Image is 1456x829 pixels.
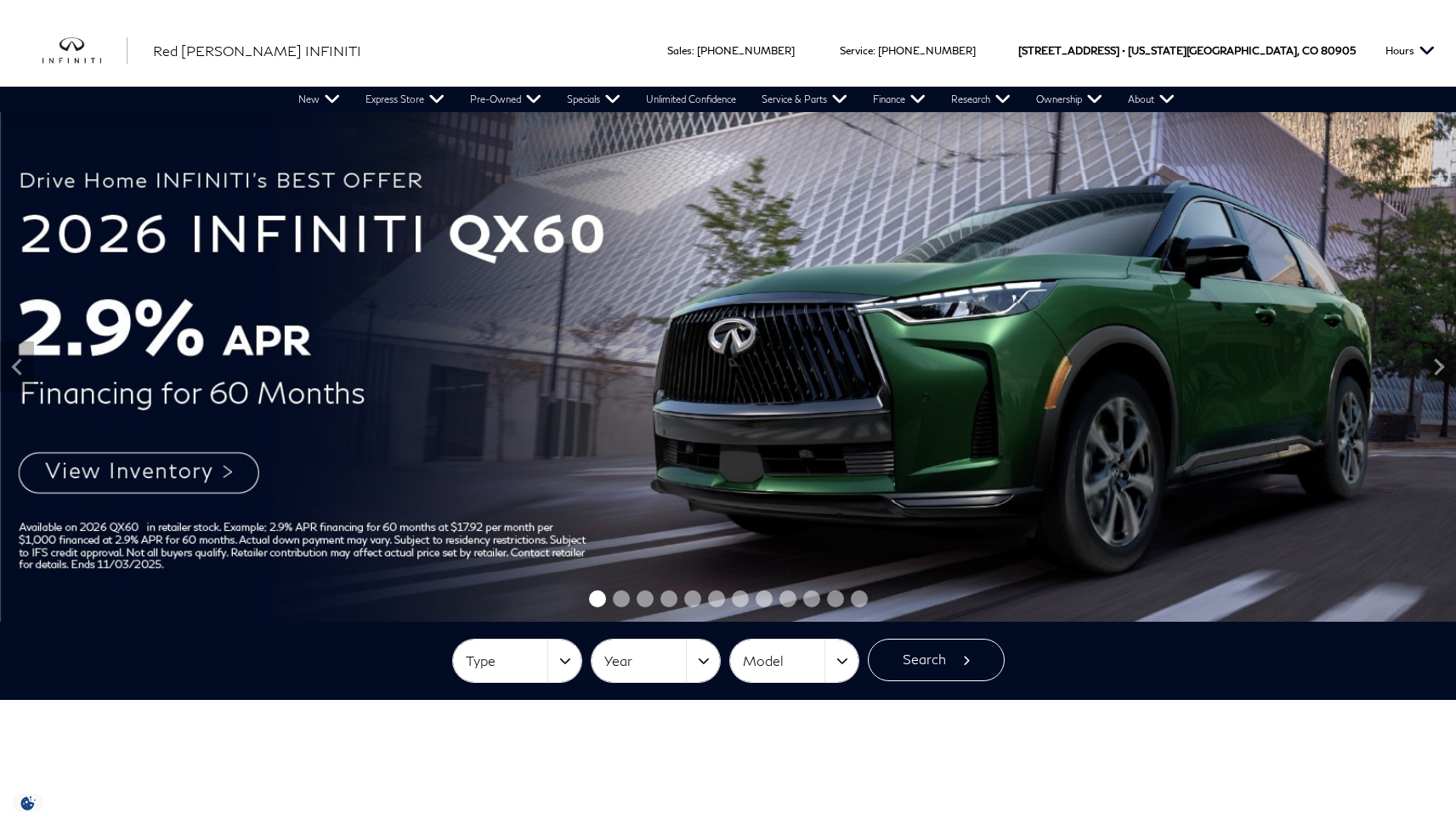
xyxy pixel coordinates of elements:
[868,639,1005,681] button: Search
[730,640,858,682] button: Model
[42,37,127,65] a: infiniti
[453,640,581,682] button: Type
[667,44,692,57] span: Sales
[660,590,677,607] span: Go to slide 4
[1302,14,1318,87] span: CO
[1023,87,1115,112] a: Ownership
[840,44,873,57] span: Service
[286,87,353,112] a: New
[153,41,361,61] a: Red [PERSON_NAME] INFINITI
[554,87,633,112] a: Specials
[732,590,749,607] span: Go to slide 7
[1422,341,1456,392] div: Next
[860,87,938,112] a: Finance
[878,44,976,57] a: [PHONE_NUMBER]
[8,794,48,812] section: Click to Open Cookie Consent Modal
[589,590,606,607] span: Go to slide 1
[353,87,457,112] a: Express Store
[457,87,554,112] a: Pre-Owned
[1377,14,1443,87] button: Open the hours dropdown
[8,794,48,812] img: Opt-Out Icon
[692,44,694,57] span: :
[1128,14,1300,87] span: [US_STATE][GEOGRAPHIC_DATA],
[851,590,868,607] span: Go to slide 12
[637,590,654,607] span: Go to slide 3
[697,44,795,57] a: [PHONE_NUMBER]
[153,42,361,59] span: Red [PERSON_NAME] INFINITI
[633,87,749,112] a: Unlimited Confidence
[1018,44,1356,57] a: [STREET_ADDRESS] • [US_STATE][GEOGRAPHIC_DATA], CO 80905
[938,87,1023,112] a: Research
[613,590,630,607] span: Go to slide 2
[756,590,773,607] span: Go to slide 8
[779,590,796,607] span: Go to slide 9
[42,37,127,65] img: INFINITI
[743,647,824,675] span: Model
[749,87,860,112] a: Service & Parts
[827,590,844,607] span: Go to slide 11
[1321,14,1356,87] span: 80905
[873,44,875,57] span: :
[1115,87,1187,112] a: About
[466,647,547,675] span: Type
[604,647,686,675] span: Year
[286,87,1187,112] nav: Main Navigation
[684,590,701,607] span: Go to slide 5
[1018,14,1125,87] span: [STREET_ADDRESS] •
[592,640,720,682] button: Year
[803,590,820,607] span: Go to slide 10
[708,590,725,607] span: Go to slide 6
